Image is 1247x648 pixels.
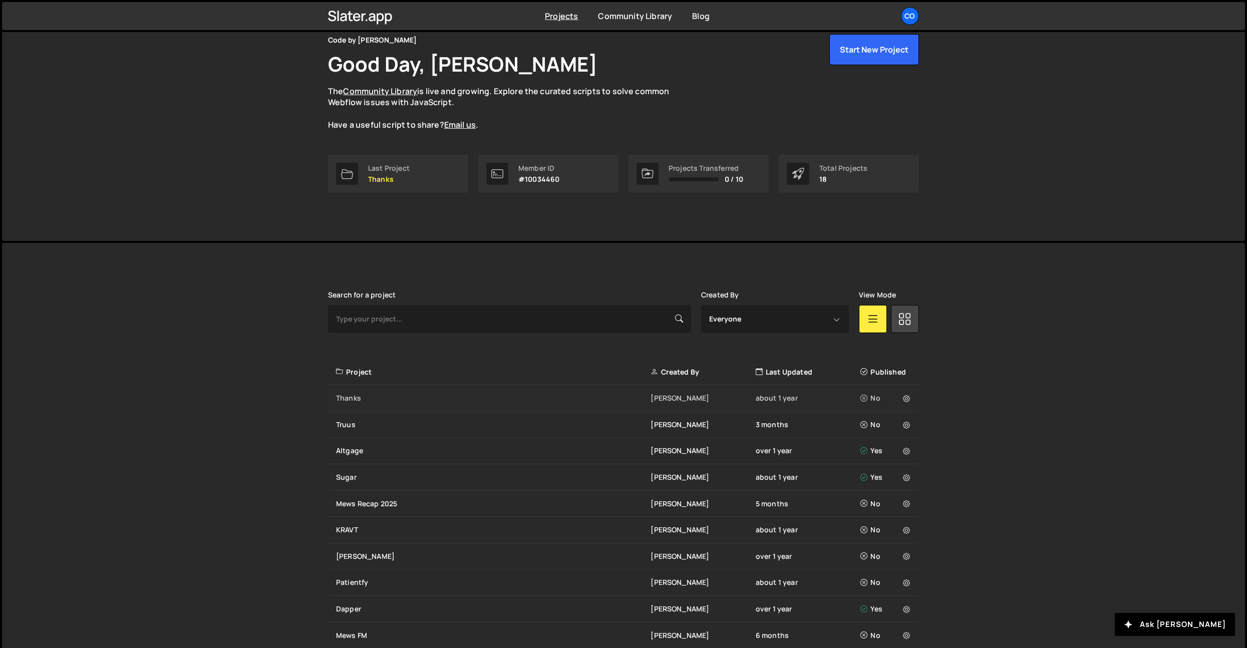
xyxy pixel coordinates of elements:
div: Member ID [518,164,559,172]
a: Patientfy [PERSON_NAME] about 1 year No [328,569,919,596]
div: about 1 year [756,577,860,587]
div: [PERSON_NAME] [651,525,755,535]
div: Last Updated [756,367,860,377]
a: [PERSON_NAME] [PERSON_NAME] over 1 year No [328,543,919,570]
div: No [860,577,913,587]
p: 18 [819,175,867,183]
div: [PERSON_NAME] [651,446,755,456]
button: Start New Project [829,34,919,65]
div: No [860,499,913,509]
div: [PERSON_NAME] [651,499,755,509]
div: 6 months [756,630,860,640]
a: Blog [692,11,710,22]
div: No [860,630,913,640]
div: No [860,420,913,430]
h1: Good Day, [PERSON_NAME] [328,50,597,78]
a: Thanks [PERSON_NAME] about 1 year No [328,385,919,412]
div: Yes [860,604,913,614]
a: Mews Recap 2025 [PERSON_NAME] 5 months No [328,491,919,517]
div: Yes [860,472,913,482]
div: No [860,551,913,561]
div: [PERSON_NAME] [651,630,755,640]
div: Created By [651,367,755,377]
button: Ask [PERSON_NAME] [1115,613,1235,636]
a: KRAVT [PERSON_NAME] about 1 year No [328,517,919,543]
div: over 1 year [756,604,860,614]
div: Sugar [336,472,651,482]
div: Published [860,367,913,377]
div: about 1 year [756,472,860,482]
a: Last Project Thanks [328,155,468,193]
a: Sugar [PERSON_NAME] about 1 year Yes [328,464,919,491]
div: Code by [PERSON_NAME] [328,34,417,46]
a: Truus [PERSON_NAME] 3 months No [328,412,919,438]
div: over 1 year [756,446,860,456]
div: Yes [860,446,913,456]
div: Truus [336,420,651,430]
a: Community Library [343,86,417,97]
label: Search for a project [328,291,396,299]
p: #10034460 [518,175,559,183]
a: Co [901,7,919,25]
div: 3 months [756,420,860,430]
p: Thanks [368,175,410,183]
div: [PERSON_NAME] [651,551,755,561]
input: Type your project... [328,305,691,333]
div: No [860,525,913,535]
div: Mews FM [336,630,651,640]
div: [PERSON_NAME] [651,472,755,482]
a: Community Library [598,11,672,22]
div: about 1 year [756,393,860,403]
div: No [860,393,913,403]
a: Altgage [PERSON_NAME] over 1 year Yes [328,438,919,464]
div: Projects Transferred [669,164,743,172]
p: The is live and growing. Explore the curated scripts to solve common Webflow issues with JavaScri... [328,86,689,131]
div: [PERSON_NAME] [651,420,755,430]
div: [PERSON_NAME] [336,551,651,561]
a: Email us [444,119,476,130]
div: KRAVT [336,525,651,535]
div: about 1 year [756,525,860,535]
div: Thanks [336,393,651,403]
label: Created By [701,291,739,299]
div: Altgage [336,446,651,456]
div: Mews Recap 2025 [336,499,651,509]
div: [PERSON_NAME] [651,604,755,614]
div: Patientfy [336,577,651,587]
span: 0 / 10 [725,175,743,183]
div: Last Project [368,164,410,172]
div: 5 months [756,499,860,509]
div: Project [336,367,651,377]
a: Projects [545,11,578,22]
div: Total Projects [819,164,867,172]
div: [PERSON_NAME] [651,393,755,403]
div: over 1 year [756,551,860,561]
div: Dapper [336,604,651,614]
label: View Mode [859,291,896,299]
div: [PERSON_NAME] [651,577,755,587]
a: Dapper [PERSON_NAME] over 1 year Yes [328,596,919,622]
